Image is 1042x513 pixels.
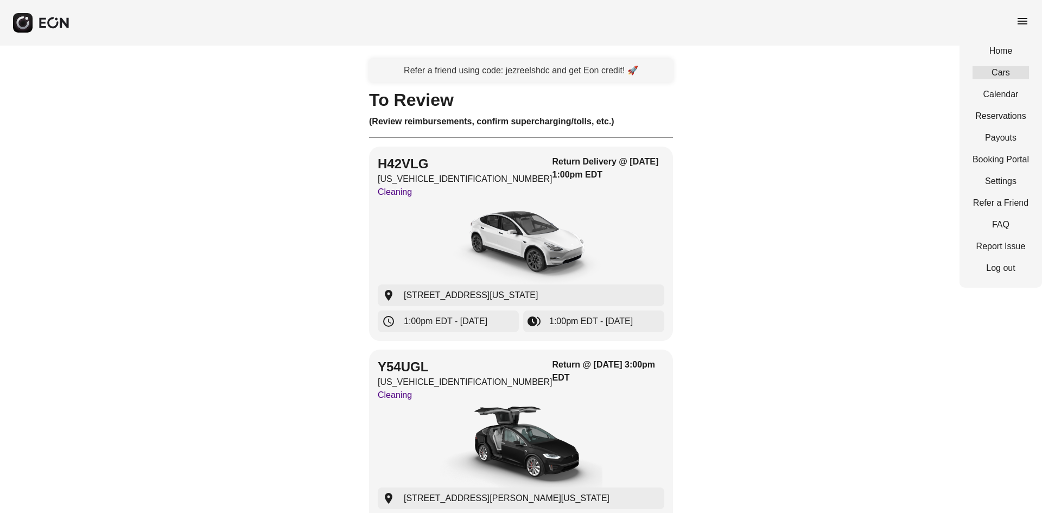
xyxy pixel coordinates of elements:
[369,93,673,106] h1: To Review
[369,115,673,128] h3: (Review reimbursements, confirm supercharging/tolls, etc.)
[440,203,602,284] img: car
[552,155,664,181] h3: Return Delivery @ [DATE] 1:00pm EDT
[973,240,1029,253] a: Report Issue
[973,110,1029,123] a: Reservations
[1016,15,1029,28] span: menu
[973,175,1029,188] a: Settings
[973,153,1029,166] a: Booking Portal
[404,492,609,505] span: [STREET_ADDRESS][PERSON_NAME][US_STATE]
[382,289,395,302] span: location_on
[378,186,552,199] p: Cleaning
[369,59,673,83] a: Refer a friend using code: jezreelshdc and get Eon credit! 🚀
[378,173,552,186] p: [US_VEHICLE_IDENTIFICATION_NUMBER]
[378,155,552,173] h2: H42VLG
[404,289,538,302] span: [STREET_ADDRESS][US_STATE]
[382,315,395,328] span: schedule
[369,147,673,341] button: H42VLG[US_VEHICLE_IDENTIFICATION_NUMBER]CleaningReturn Delivery @ [DATE] 1:00pm EDTcar[STREET_ADD...
[973,45,1029,58] a: Home
[382,492,395,505] span: location_on
[549,315,633,328] span: 1:00pm EDT - [DATE]
[973,131,1029,144] a: Payouts
[552,358,664,384] h3: Return @ [DATE] 3:00pm EDT
[973,262,1029,275] a: Log out
[440,406,602,487] img: car
[528,315,541,328] span: browse_gallery
[973,197,1029,210] a: Refer a Friend
[973,66,1029,79] a: Cars
[973,88,1029,101] a: Calendar
[378,358,552,376] h2: Y54UGL
[378,376,552,389] p: [US_VEHICLE_IDENTIFICATION_NUMBER]
[973,218,1029,231] a: FAQ
[404,315,487,328] span: 1:00pm EDT - [DATE]
[378,389,552,402] p: Cleaning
